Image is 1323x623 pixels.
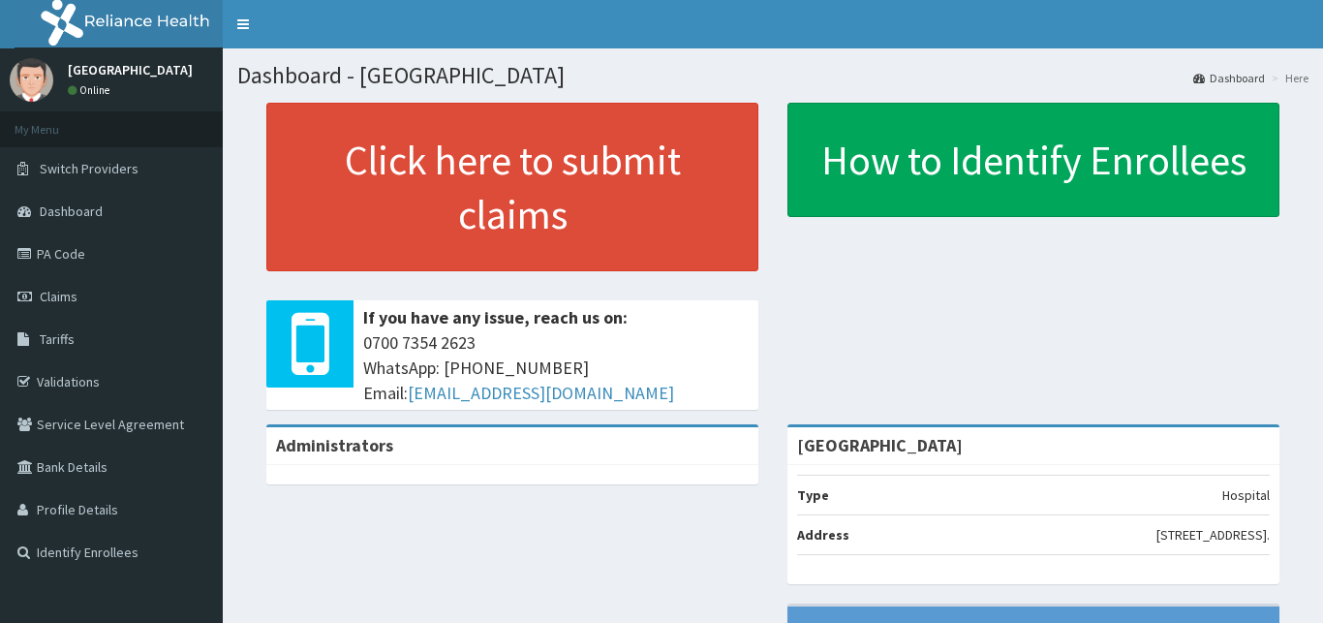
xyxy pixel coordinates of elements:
span: 0700 7354 2623 WhatsApp: [PHONE_NUMBER] Email: [363,330,749,405]
a: [EMAIL_ADDRESS][DOMAIN_NAME] [408,382,674,404]
p: [STREET_ADDRESS]. [1156,525,1270,545]
b: Type [797,486,829,504]
a: How to Identify Enrollees [787,103,1279,217]
li: Here [1267,70,1308,86]
img: User Image [10,58,53,102]
span: Tariffs [40,330,75,348]
span: Switch Providers [40,160,138,177]
span: Dashboard [40,202,103,220]
h1: Dashboard - [GEOGRAPHIC_DATA] [237,63,1308,88]
p: Hospital [1222,485,1270,505]
a: Dashboard [1193,70,1265,86]
strong: [GEOGRAPHIC_DATA] [797,434,963,456]
p: [GEOGRAPHIC_DATA] [68,63,193,77]
b: Address [797,526,849,544]
b: If you have any issue, reach us on: [363,306,628,328]
a: Click here to submit claims [266,103,758,271]
a: Online [68,83,114,97]
span: Claims [40,288,77,305]
b: Administrators [276,434,393,456]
